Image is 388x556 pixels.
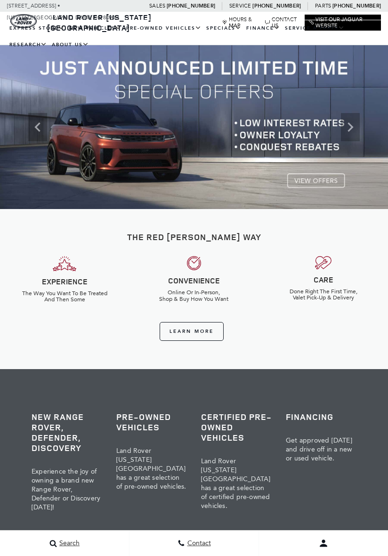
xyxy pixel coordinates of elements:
a: Specials [204,20,244,37]
a: [PHONE_NUMBER] [252,2,301,9]
a: [PHONE_NUMBER] [332,2,381,9]
span: Land Rover [US_STATE][GEOGRAPHIC_DATA] has a great selection of pre-owned vehicles. [116,447,186,491]
span: Contact [185,540,211,548]
img: Land Rover [10,14,37,28]
a: Financing Get approved [DATE] and drive off in a new or used vehicle. [279,379,364,519]
strong: EXPERIENCE [42,276,88,287]
button: user-profile-menu [259,532,388,555]
a: Contact Us [265,16,300,29]
strong: CARE [314,274,333,285]
a: Pre-Owned Vehicles [124,20,204,37]
a: Land Rover [US_STATE][GEOGRAPHIC_DATA] [47,12,152,33]
a: Learn More [160,322,224,341]
a: Certified Pre-Owned Vehicles Land Rover [US_STATE][GEOGRAPHIC_DATA] has a great selection of cert... [194,379,279,519]
a: About Us [49,37,91,53]
a: land-rover [10,14,37,28]
h3: New Range Rover, Defender, Discovery [32,411,102,453]
nav: Main Navigation [7,20,381,53]
span: Get approved [DATE] and drive off in a new or used vehicle. [286,436,352,462]
a: Visit Our Jaguar Website [309,16,377,29]
h6: Done Right The First Time, Valet Pick-Up & Delivery [266,289,381,301]
a: [PHONE_NUMBER] [167,2,215,9]
span: Land Rover [US_STATE][GEOGRAPHIC_DATA] has a great selection of certified pre-owned vehicles. [201,457,270,510]
h3: Certified Pre-Owned Vehicles [201,411,272,443]
a: Hours & Map [222,16,260,29]
a: Finance [244,20,283,37]
a: Research [7,37,49,53]
h6: Online Or In-Person, Shop & Buy How You Want [137,290,252,302]
a: Service & Parts [283,20,347,37]
span: Search [57,540,80,548]
span: Experience the joy of owning a brand new Range Rover, Defender or Discovery [DATE]! [32,467,100,511]
h3: Financing [286,411,356,422]
a: New Vehicles [67,20,124,37]
a: EXPRESS STORE [7,20,67,37]
h3: Pre-Owned Vehicles [116,411,187,432]
h2: The Red [PERSON_NAME] Way [7,233,381,242]
strong: CONVENIENCE [168,275,220,286]
a: Pre-Owned Vehicles Land Rover [US_STATE][GEOGRAPHIC_DATA] has a great selection of pre-owned vehi... [109,379,194,519]
a: New Range Rover, Defender, Discovery Experience the joy of owning a brand new Range Rover, Defend... [24,379,109,519]
a: [STREET_ADDRESS] • [US_STATE][GEOGRAPHIC_DATA], CO 80905 [7,3,118,21]
h6: The Way You Want To Be Treated And Then Some [7,290,122,303]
